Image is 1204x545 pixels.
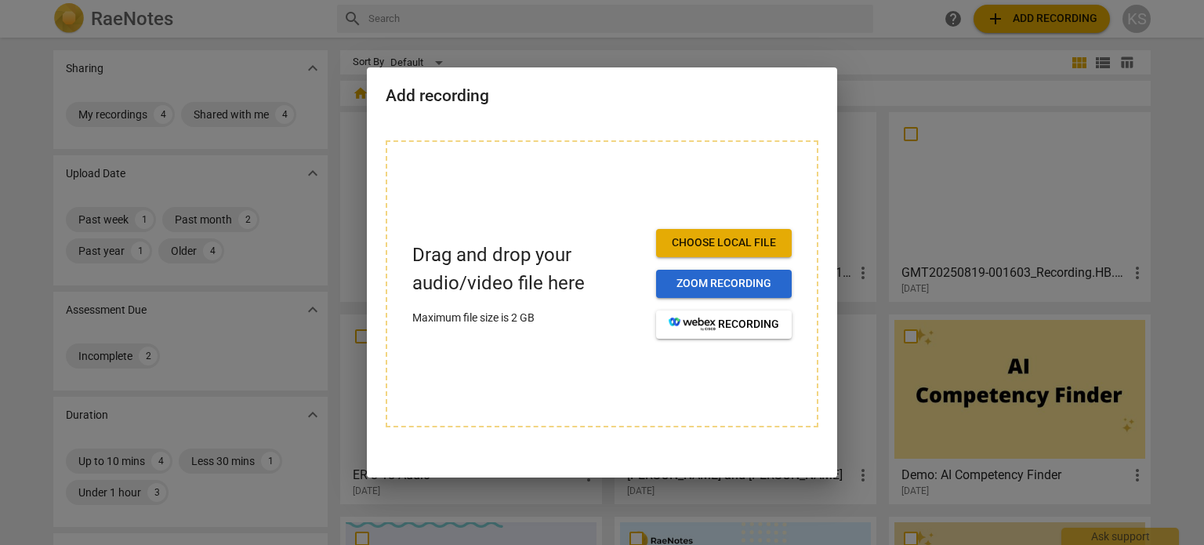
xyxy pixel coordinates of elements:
button: Zoom recording [656,270,792,298]
button: recording [656,311,792,339]
p: Drag and drop your audio/video file here [412,242,644,296]
button: Choose local file [656,229,792,257]
span: Choose local file [669,235,779,251]
h2: Add recording [386,86,818,106]
span: Zoom recording [669,276,779,292]
p: Maximum file size is 2 GB [412,310,644,326]
span: recording [669,317,779,332]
